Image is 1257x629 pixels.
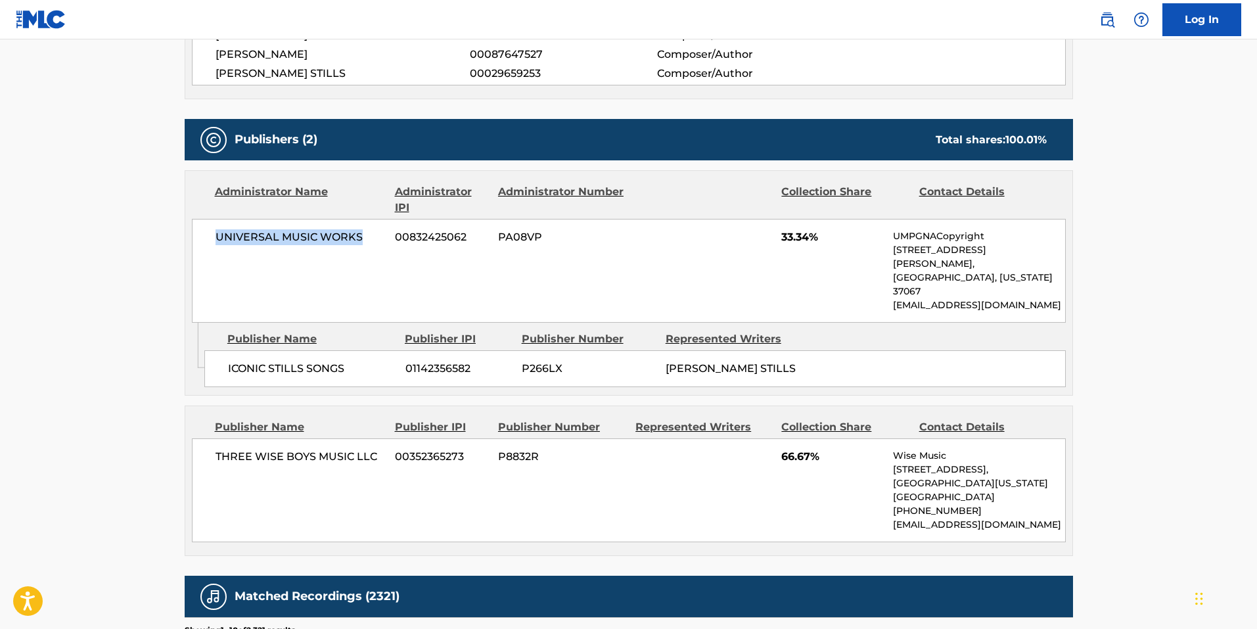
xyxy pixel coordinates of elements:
[16,10,66,29] img: MLC Logo
[215,419,385,435] div: Publisher Name
[498,449,626,465] span: P8832R
[470,66,656,82] span: 00029659253
[781,419,909,435] div: Collection Share
[1195,579,1203,618] div: Drag
[657,47,827,62] span: Composer/Author
[1128,7,1154,33] div: Help
[1005,133,1047,146] span: 100.01 %
[1162,3,1241,36] a: Log In
[919,184,1047,216] div: Contact Details
[228,361,396,377] span: ICONIC STILLS SONGS
[216,229,386,245] span: UNIVERSAL MUSIC WORKS
[919,419,1047,435] div: Contact Details
[216,66,470,82] span: [PERSON_NAME] STILLS
[936,132,1047,148] div: Total shares:
[657,66,827,82] span: Composer/Author
[215,184,385,216] div: Administrator Name
[405,331,512,347] div: Publisher IPI
[395,449,488,465] span: 00352365273
[227,331,395,347] div: Publisher Name
[1099,12,1115,28] img: search
[405,361,512,377] span: 01142356582
[522,361,656,377] span: P266LX
[635,419,771,435] div: Represented Writers
[893,504,1064,518] p: [PHONE_NUMBER]
[395,419,488,435] div: Publisher IPI
[666,331,800,347] div: Represented Writers
[216,47,470,62] span: [PERSON_NAME]
[395,229,488,245] span: 00832425062
[216,449,386,465] span: THREE WISE BOYS MUSIC LLC
[666,362,796,375] span: [PERSON_NAME] STILLS
[1133,12,1149,28] img: help
[893,298,1064,312] p: [EMAIL_ADDRESS][DOMAIN_NAME]
[470,47,656,62] span: 00087647527
[395,184,488,216] div: Administrator IPI
[893,518,1064,532] p: [EMAIL_ADDRESS][DOMAIN_NAME]
[893,271,1064,298] p: [GEOGRAPHIC_DATA], [US_STATE] 37067
[893,243,1064,271] p: [STREET_ADDRESS][PERSON_NAME],
[235,132,317,147] h5: Publishers (2)
[893,449,1064,463] p: Wise Music
[781,184,909,216] div: Collection Share
[498,419,626,435] div: Publisher Number
[206,589,221,605] img: Matched Recordings
[893,229,1064,243] p: UMPGNACopyright
[893,463,1064,477] p: [STREET_ADDRESS],
[498,229,626,245] span: PA08VP
[893,490,1064,504] p: [GEOGRAPHIC_DATA]
[235,589,400,604] h5: Matched Recordings (2321)
[1191,566,1257,629] iframe: Chat Widget
[206,132,221,148] img: Publishers
[1094,7,1120,33] a: Public Search
[781,229,883,245] span: 33.34%
[893,477,1064,490] p: [GEOGRAPHIC_DATA][US_STATE]
[781,449,883,465] span: 66.67%
[498,184,626,216] div: Administrator Number
[522,331,656,347] div: Publisher Number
